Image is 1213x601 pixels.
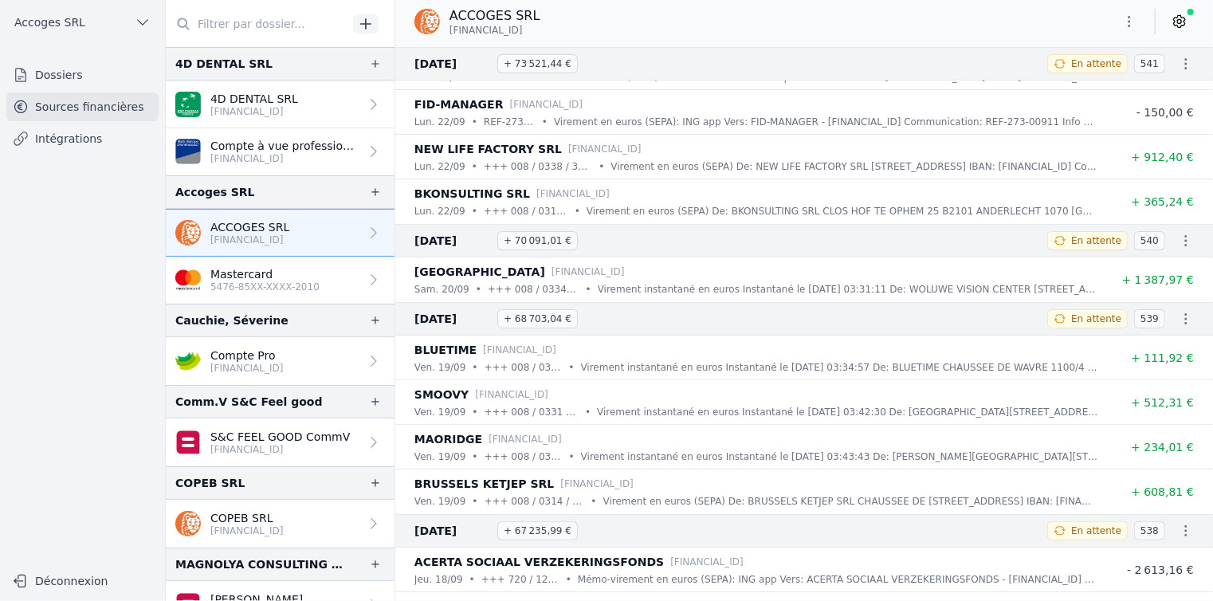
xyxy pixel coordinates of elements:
[497,231,578,250] span: + 70 091,01 €
[581,359,1098,375] p: Virement instantané en euros Instantané le [DATE] 03:34:57 De: BLUETIME CHAUSSEE DE WAVRE 1100/4 ...
[449,24,523,37] span: [FINANCIAL_ID]
[166,209,395,257] a: ACCOGES SRL [FINANCIAL_ID]
[497,521,578,540] span: + 67 235,99 €
[175,139,201,164] img: VAN_BREDA_JVBABE22XXX.png
[414,449,465,465] p: ven. 19/09
[472,159,477,175] div: •
[469,572,475,587] div: •
[414,359,465,375] p: ven. 19/09
[6,92,159,121] a: Sources financières
[414,430,482,449] p: MAORIDGE
[575,203,580,219] div: •
[414,159,465,175] p: lun. 22/09
[414,139,562,159] p: NEW LIFE FACTORY SRL
[175,555,343,574] div: MAGNOLYA CONSULTING SRL
[475,387,548,403] p: [FINANCIAL_ID]
[569,449,575,465] div: •
[166,10,347,38] input: Filtrer par dossier...
[175,473,245,493] div: COPEB SRL
[484,159,592,175] p: +++ 008 / 0338 / 33323 +++
[175,348,201,374] img: crelan.png
[1131,352,1194,364] span: + 111,92 €
[485,404,579,420] p: +++ 008 / 0331 / 28657 +++
[210,138,359,154] p: Compte à vue professionnel
[166,418,395,466] a: S&C FEEL GOOD CommV [FINANCIAL_ID]
[554,114,1098,130] p: Virement en euros (SEPA): ING app Vers: FID-MANAGER - [FINANCIAL_ID] Communication: REF-273-00911...
[175,311,289,330] div: Cauchie, Séverine
[414,262,545,281] p: [GEOGRAPHIC_DATA]
[472,449,477,465] div: •
[1134,309,1165,328] span: 539
[670,554,744,570] p: [FINANCIAL_ID]
[1131,195,1194,208] span: + 365,24 €
[587,203,1098,219] p: Virement en euros (SEPA) De: BKONSULTING SRL CLOS HOF TE OPHEM 25 B2101 ANDERLECHT 1070 [GEOGRAPH...
[586,281,591,297] div: •
[175,392,322,411] div: Comm.V S&C Feel good
[1136,106,1194,119] span: - 150,00 €
[510,96,583,112] p: [FINANCIAL_ID]
[597,404,1098,420] p: Virement instantané en euros Instantané le [DATE] 03:42:30 De: [GEOGRAPHIC_DATA][STREET_ADDRESS] ...
[566,572,571,587] div: •
[481,572,559,587] p: +++ 720 / 1244 / 09582 +++
[175,267,201,293] img: imageedit_2_6530439554.png
[414,203,465,219] p: lun. 22/09
[472,404,477,420] div: •
[591,493,597,509] div: •
[166,337,395,385] a: Compte Pro [FINANCIAL_ID]
[414,231,491,250] span: [DATE]
[210,443,350,456] p: [FINANCIAL_ID]
[585,404,591,420] div: •
[1071,312,1121,325] span: En attente
[166,81,395,128] a: 4D DENTAL SRL [FINANCIAL_ID]
[603,493,1098,509] p: Virement en euros (SEPA) De: BRUSSELS KETJEP SRL CHAUSSEE DE [STREET_ADDRESS] IBAN: [FINANCIAL_ID...
[14,14,85,30] span: Accoges SRL
[6,568,159,594] button: Déconnexion
[449,6,540,26] p: ACCOGES SRL
[598,281,1098,297] p: Virement instantané en euros Instantané le [DATE] 03:31:11 De: WOLUWE VISION CENTER [STREET_ADDRE...
[166,257,395,304] a: Mastercard 5476-85XX-XXXX-2010
[1131,441,1194,454] span: + 234,01 €
[175,54,273,73] div: 4D DENTAL SRL
[1071,524,1121,537] span: En attente
[489,431,562,447] p: [FINANCIAL_ID]
[560,476,634,492] p: [FINANCIAL_ID]
[175,220,201,246] img: ing.png
[414,54,491,73] span: [DATE]
[1071,234,1121,247] span: En attente
[210,234,289,246] p: [FINANCIAL_ID]
[414,493,465,509] p: ven. 19/09
[6,61,159,89] a: Dossiers
[210,348,284,363] p: Compte Pro
[485,493,585,509] p: +++ 008 / 0314 / 29137 +++
[175,511,201,536] img: ing.png
[414,521,491,540] span: [DATE]
[210,219,289,235] p: ACCOGES SRL
[414,385,469,404] p: SMOOVY
[414,340,477,359] p: BLUETIME
[414,95,504,114] p: FID-MANAGER
[1134,521,1165,540] span: 538
[1131,485,1194,498] span: + 608,81 €
[581,449,1098,465] p: Virement instantané en euros Instantané le [DATE] 03:43:43 De: [PERSON_NAME][GEOGRAPHIC_DATA][STR...
[6,124,159,153] a: Intégrations
[472,203,477,219] div: •
[1071,57,1121,70] span: En attente
[1127,564,1194,576] span: - 2 613,16 €
[536,186,610,202] p: [FINANCIAL_ID]
[488,281,579,297] p: +++ 008 / 0334 / 33094 +++
[1134,231,1165,250] span: 540
[414,114,465,130] p: lun. 22/09
[472,493,477,509] div: •
[210,152,359,165] p: [FINANCIAL_ID]
[414,552,664,572] p: ACERTA SOCIAAL VERZEKERINGSFONDS
[210,510,284,526] p: COPEB SRL
[175,183,255,202] div: Accoges SRL
[599,159,604,175] div: •
[414,572,463,587] p: jeu. 18/09
[210,91,298,107] p: 4D DENTAL SRL
[6,10,159,35] button: Accoges SRL
[497,309,578,328] span: + 68 703,04 €
[414,474,554,493] p: BRUSSELS KETJEP SRL
[175,92,201,117] img: BNP_BE_BUSINESS_GEBABEBB.png
[166,128,395,175] a: Compte à vue professionnel [FINANCIAL_ID]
